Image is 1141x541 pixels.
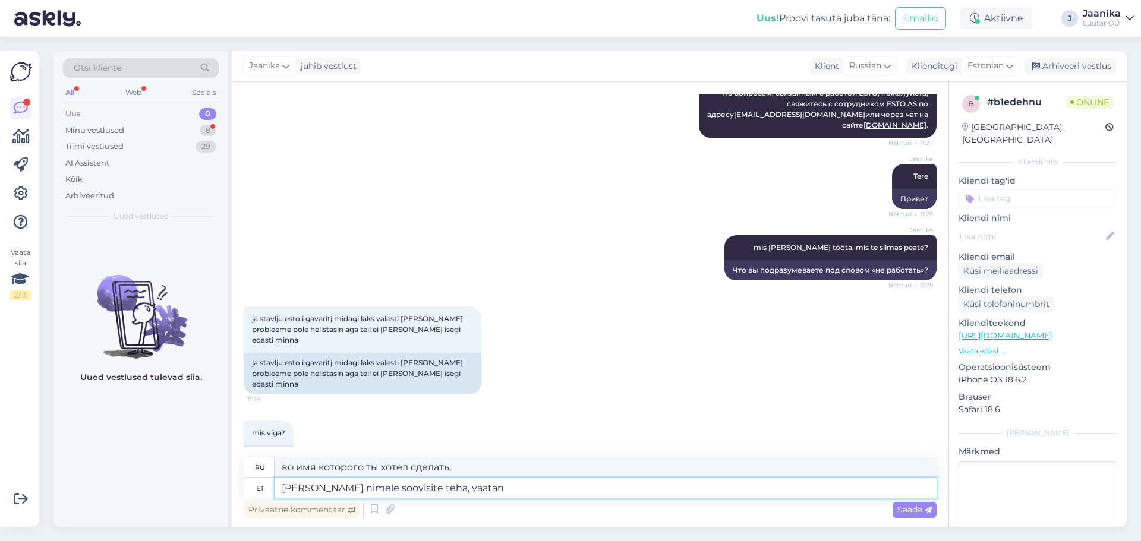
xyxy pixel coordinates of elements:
span: Nähtud ✓ 11:28 [888,210,933,219]
p: Klienditeekond [959,317,1117,330]
div: ru [255,457,265,477]
span: Nähtud ✓ 11:27 [888,138,933,147]
p: Vaata edasi ... [959,346,1117,356]
a: [DOMAIN_NAME] [863,121,926,129]
div: Minu vestlused [65,125,124,137]
textarea: во имя которого ты хотел сделать, [275,457,937,477]
div: Tiimi vestlused [65,141,124,153]
div: J [1061,10,1078,27]
p: Kliendi tag'id [959,175,1117,187]
div: Arhiveeritud [65,190,114,202]
div: ja stavlju esto i gavaritj midagi laks valesti [PERSON_NAME] probleeme pole helistasin aga teil e... [244,353,481,394]
a: [URL][DOMAIN_NAME] [959,330,1052,341]
span: Uued vestlused [114,211,169,222]
div: 8 [200,125,216,137]
span: Jaanika [249,59,280,72]
div: Küsi meiliaadressi [959,263,1043,279]
div: Jaanika [1083,9,1121,18]
div: [GEOGRAPHIC_DATA], [GEOGRAPHIC_DATA] [962,121,1105,146]
p: Brauser [959,391,1117,403]
span: Jaanika [888,226,933,235]
input: Lisa tag [959,189,1117,207]
p: Kliendi telefon [959,284,1117,296]
div: Proovi tasuta juba täna: [757,11,890,26]
button: Emailid [895,7,946,30]
div: Klient [810,60,839,72]
div: et [256,478,264,498]
div: [PERSON_NAME] [959,428,1117,438]
div: Привет [892,189,937,209]
span: b [969,99,974,108]
div: Klienditugi [907,60,957,72]
span: mis [PERSON_NAME] tööta, mis te silmas peate? [754,243,928,252]
div: # b1edehnu [987,95,1066,109]
a: [EMAIL_ADDRESS][DOMAIN_NAME] [734,110,865,119]
img: Askly Logo [10,61,32,83]
div: Privaatne kommentaar [244,502,360,518]
div: 0 [199,108,216,120]
div: Vaata siia [10,247,31,300]
span: mis viga? [252,428,285,437]
p: Kliendi email [959,251,1117,263]
textarea: [PERSON_NAME] nimele soovisite teha, vaatan [275,478,937,498]
div: AI Assistent [65,157,109,169]
div: Aktiivne [960,8,1033,29]
p: iPhone OS 18.6.2 [959,374,1117,386]
span: Otsi kliente [74,62,121,74]
input: Lisa nimi [959,230,1104,243]
span: 11:29 [247,395,292,404]
span: ja stavlju esto i gavaritj midagi laks valesti [PERSON_NAME] probleeme pole helistasin aga teil e... [252,314,465,344]
div: Что вы подразумеваете под словом «не работать»? [724,260,937,280]
div: mis viga? [244,445,294,466]
span: Jaanika [888,154,933,163]
span: Nähtud ✓ 11:28 [888,281,933,290]
div: Uus [65,108,81,120]
p: Operatsioonisüsteem [959,361,1117,374]
span: Saada [897,504,932,515]
div: 2 / 3 [10,290,31,300]
p: Kliendi nimi [959,212,1117,224]
div: Kõik [65,173,83,185]
p: Uued vestlused tulevad siia. [80,371,202,384]
div: Kliendi info [959,157,1117,167]
div: Socials [190,85,219,100]
img: No chats [53,254,228,360]
div: All [63,85,77,100]
div: 29 [196,141,216,153]
div: Arhiveeri vestlus [1025,58,1116,74]
span: Online [1066,96,1114,109]
b: Uus! [757,12,779,24]
a: JaanikaLuutar OÜ [1083,9,1134,28]
div: Küsi telefoninumbrit [959,296,1054,312]
div: juhib vestlust [296,60,357,72]
p: Märkmed [959,445,1117,458]
div: Luutar OÜ [1083,18,1121,28]
div: Web [123,85,144,100]
span: Tere [913,172,928,181]
span: Estonian [967,59,1004,72]
p: Safari 18.6 [959,403,1117,416]
span: Russian [849,59,881,72]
